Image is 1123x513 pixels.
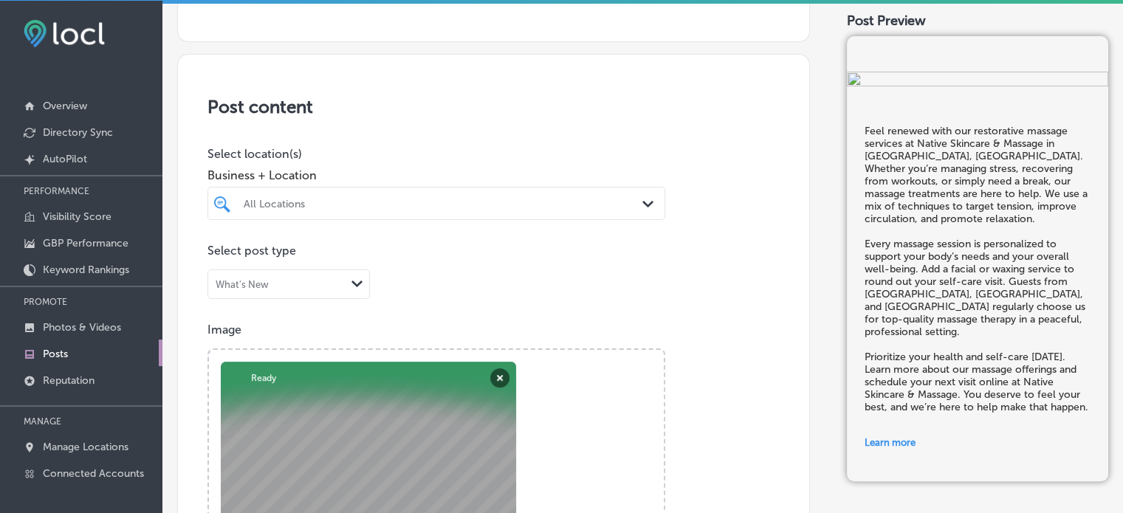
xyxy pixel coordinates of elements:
p: Connected Accounts [43,467,144,480]
p: Photos & Videos [43,321,121,334]
p: Select post type [207,244,780,258]
a: Powered by PQINA [209,350,315,364]
a: Learn more [865,427,1091,458]
p: Reputation [43,374,95,387]
p: GBP Performance [43,237,128,249]
h5: Feel renewed with our restorative massage services at Native Skincare & Massage in [GEOGRAPHIC_DA... [865,125,1091,413]
p: Select location(s) [207,147,665,161]
h3: Post content [207,96,780,117]
p: Directory Sync [43,126,113,139]
p: Posts [43,348,68,360]
p: Keyword Rankings [43,264,129,276]
p: Manage Locations [43,441,128,453]
img: fda3e92497d09a02dc62c9cd864e3231.png [24,20,105,47]
p: Visibility Score [43,210,111,223]
div: All Locations [244,197,644,210]
span: Learn more [865,437,916,448]
div: Post Preview [847,13,1108,29]
span: Business + Location [207,168,665,182]
p: Overview [43,100,87,112]
img: ad60274a-0a61-45a9-9f4c-be10ac12dafd [847,72,1108,89]
div: What's New [216,279,269,290]
p: Image [207,323,780,337]
p: AutoPilot [43,153,87,165]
